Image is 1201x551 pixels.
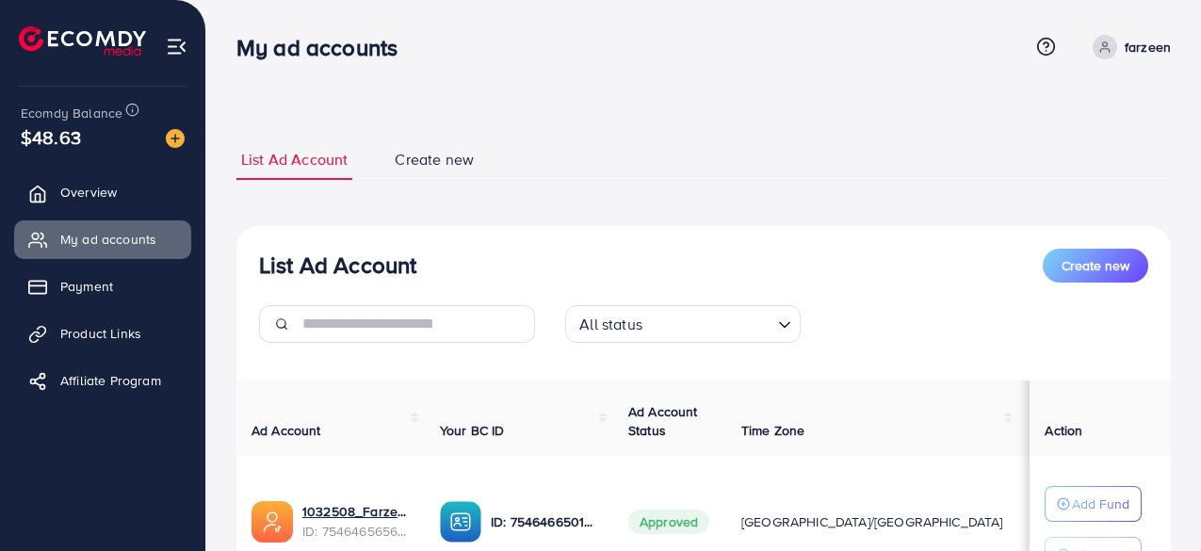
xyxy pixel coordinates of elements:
a: 1032508_Farzeen_1757048764712 [302,502,410,521]
p: ID: 7546466501210669072 [491,510,598,533]
h3: My ad accounts [236,34,413,61]
img: logo [19,26,146,56]
a: Overview [14,173,191,211]
a: farzeen [1085,35,1171,59]
span: Time Zone [741,421,804,440]
a: Affiliate Program [14,362,191,399]
p: Add Fund [1072,493,1129,515]
span: Payment [60,277,113,296]
span: All status [576,311,646,338]
img: menu [166,36,187,57]
span: Create new [1062,256,1129,275]
span: [GEOGRAPHIC_DATA]/[GEOGRAPHIC_DATA] [741,512,1003,531]
span: Approved [628,510,709,534]
a: Payment [14,267,191,305]
button: Add Fund [1045,486,1142,522]
iframe: Chat [1121,466,1187,537]
input: Search for option [648,307,771,338]
span: Action [1045,421,1082,440]
span: Create new [395,149,474,170]
span: Product Links [60,324,141,343]
h3: List Ad Account [259,251,416,279]
img: image [166,129,185,148]
span: Ad Account Status [628,402,698,440]
a: Product Links [14,315,191,352]
p: farzeen [1125,36,1171,58]
button: Create new [1043,249,1148,283]
a: My ad accounts [14,220,191,258]
span: My ad accounts [60,230,156,249]
img: ic-ba-acc.ded83a64.svg [440,501,481,543]
span: $48.63 [21,123,81,151]
span: List Ad Account [241,149,348,170]
span: Overview [60,183,117,202]
span: Your BC ID [440,421,505,440]
span: ID: 7546465656238227463 [302,522,410,541]
div: Search for option [565,305,801,343]
span: Ecomdy Balance [21,104,122,122]
div: <span class='underline'>1032508_Farzeen_1757048764712</span></br>7546465656238227463 [302,502,410,541]
span: Ad Account [252,421,321,440]
img: ic-ads-acc.e4c84228.svg [252,501,293,543]
span: Affiliate Program [60,371,161,390]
